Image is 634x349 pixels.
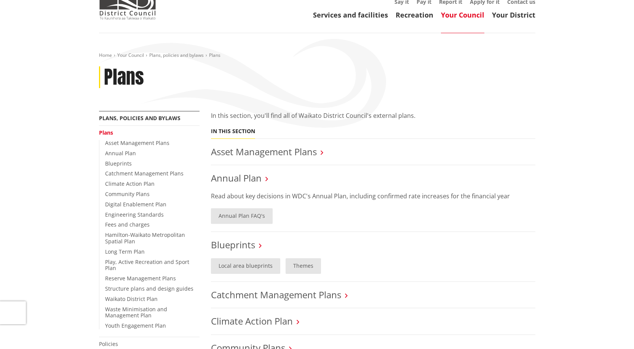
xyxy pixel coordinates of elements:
[105,258,189,272] a: Play, Active Recreation and Sport Plan
[211,208,273,224] a: Annual Plan FAQ's
[209,52,220,58] span: Plans
[105,231,185,245] a: Hamilton-Waikato Metropolitan Spatial Plan
[99,52,535,59] nav: breadcrumb
[105,322,166,329] a: Youth Engagement Plan
[105,248,145,255] a: Long Term Plan
[105,275,176,282] a: Reserve Management Plans
[99,340,118,347] a: Policies
[105,160,132,167] a: Blueprints
[105,306,167,319] a: Waste Minimisation and Management Plan
[211,288,341,301] a: Catchment Management Plans
[211,128,255,135] h5: In this section
[396,10,433,19] a: Recreation
[441,10,484,19] a: Your Council
[105,211,164,218] a: Engineering Standards
[105,201,166,208] a: Digital Enablement Plan
[117,52,144,58] a: Your Council
[313,10,388,19] a: Services and facilities
[99,52,112,58] a: Home
[99,114,180,122] a: Plans, policies and bylaws
[105,295,158,302] a: Waikato District Plan
[211,238,255,251] a: Blueprints
[99,129,113,136] a: Plans
[492,10,535,19] a: Your District
[105,150,136,157] a: Annual Plan
[105,170,184,177] a: Catchment Management Plans
[105,139,169,146] a: Asset Management Plans
[211,191,535,201] p: Read about key decisions in WDC's Annual Plan, including confirmed rate increases for the financi...
[211,111,535,120] p: In this section, you'll find all of Waikato District Council's external plans.
[599,317,626,344] iframe: Messenger Launcher
[211,315,293,327] a: Climate Action Plan
[211,258,280,274] a: Local area blueprints
[149,52,204,58] a: Plans, policies and bylaws
[105,221,150,228] a: Fees and charges
[211,145,317,158] a: Asset Management Plans
[104,66,144,88] h1: Plans
[105,285,193,292] a: Structure plans and design guides
[286,258,321,274] a: Themes
[211,172,262,184] a: Annual Plan
[105,180,155,187] a: Climate Action Plan
[105,190,150,198] a: Community Plans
